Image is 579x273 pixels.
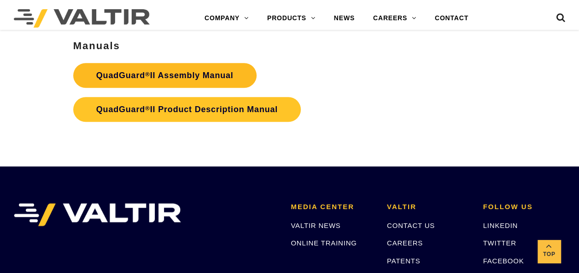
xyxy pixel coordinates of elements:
[483,203,565,211] h2: FOLLOW US
[73,97,301,122] a: QuadGuard®II Product Description Manual
[426,9,478,28] a: CONTACT
[483,257,524,265] a: FACEBOOK
[96,71,234,80] strong: QuadGuard II Assembly Manual
[14,9,150,28] img: Valtir
[387,222,435,229] a: CONTACT US
[145,105,150,112] sup: ®
[73,63,257,88] a: QuadGuard®II Assembly Manual
[258,9,325,28] a: PRODUCTS
[538,240,561,263] a: Top
[387,239,423,247] a: CAREERS
[483,222,518,229] a: LINKEDIN
[145,71,150,78] sup: ®
[291,222,340,229] a: VALTIR NEWS
[387,257,421,265] a: PATENTS
[73,40,120,51] strong: Manuals
[195,9,258,28] a: COMPANY
[291,239,357,247] a: ONLINE TRAINING
[96,105,278,114] strong: QuadGuard II Product Description Manual
[364,9,426,28] a: CAREERS
[538,249,561,260] span: Top
[325,9,364,28] a: NEWS
[14,203,181,226] img: VALTIR
[291,203,373,211] h2: MEDIA CENTER
[483,239,516,247] a: TWITTER
[387,203,469,211] h2: VALTIR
